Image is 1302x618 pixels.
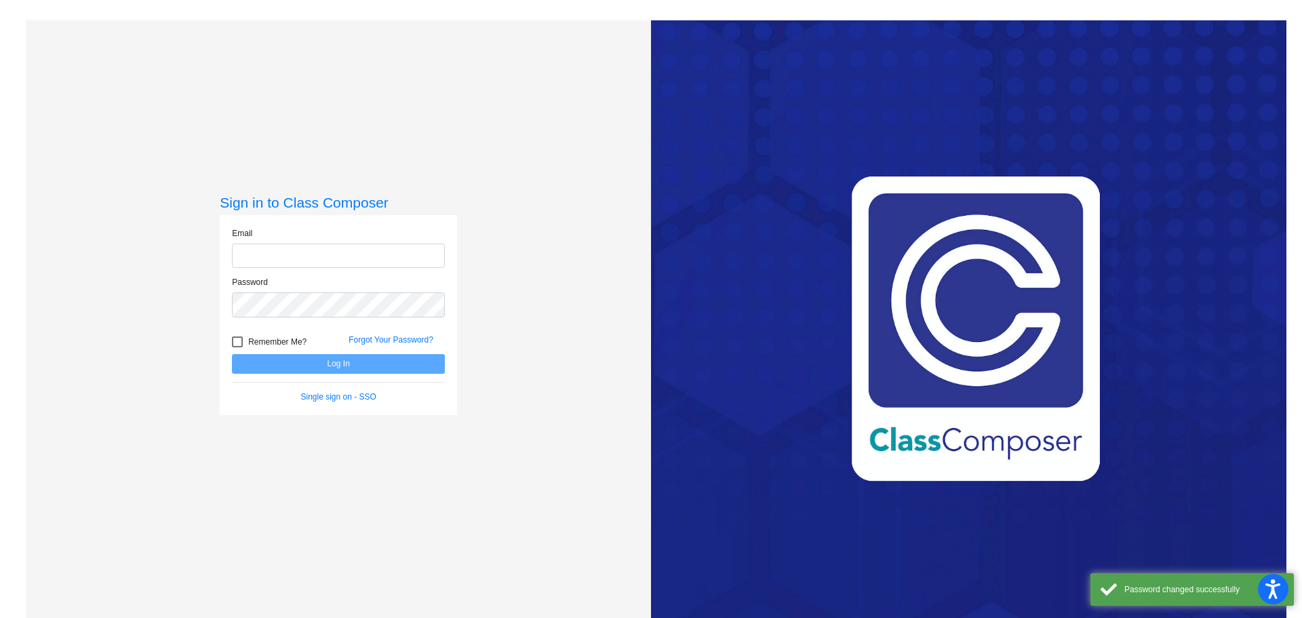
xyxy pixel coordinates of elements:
[232,354,445,374] button: Log In
[232,227,252,239] label: Email
[232,276,268,288] label: Password
[248,334,307,350] span: Remember Me?
[301,392,376,402] a: Single sign on - SSO
[1124,583,1284,596] div: Password changed successfully
[349,335,433,345] a: Forgot Your Password?
[220,194,457,211] h3: Sign in to Class Composer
